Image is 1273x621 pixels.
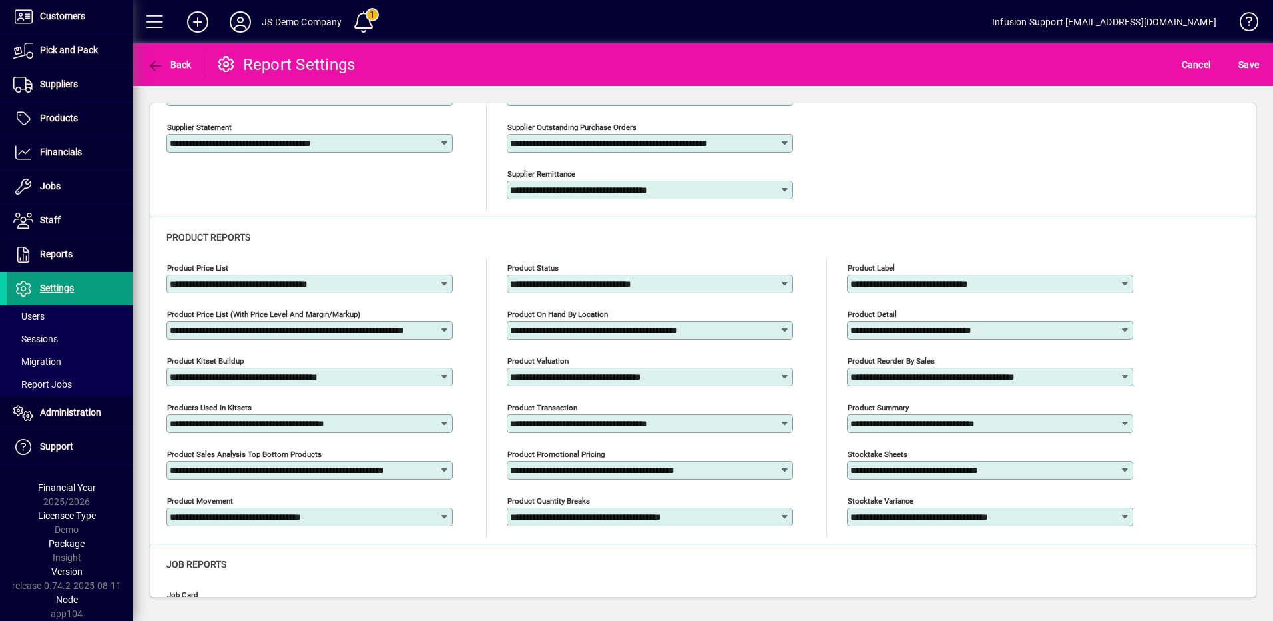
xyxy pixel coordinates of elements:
[507,356,569,366] mat-label: Product valuation
[167,496,233,506] mat-label: Product Movement
[167,123,232,132] mat-label: Supplier statement
[38,510,96,521] span: Licensee Type
[13,334,58,344] span: Sessions
[1178,53,1214,77] button: Cancel
[1235,53,1262,77] button: Save
[7,328,133,350] a: Sessions
[216,54,356,75] div: Report Settings
[40,215,61,225] span: Staff
[40,441,73,452] span: Support
[507,123,636,132] mat-label: Supplier outstanding purchase orders
[7,350,133,373] a: Migration
[7,204,133,237] a: Staff
[507,403,577,412] mat-label: Product transaction
[40,79,78,89] span: Suppliers
[166,559,226,570] span: Job reports
[507,310,608,319] mat-label: Product on hand by location
[167,590,198,600] mat-label: Job Card
[167,450,322,459] mat-label: Product Sales Analysis Top Bottom Products
[56,594,78,605] span: Node
[13,356,61,367] span: Migration
[7,373,133,396] a: Report Jobs
[40,11,85,21] span: Customers
[848,450,907,459] mat-label: Stocktake Sheets
[7,430,133,464] a: Support
[144,53,195,77] button: Back
[992,11,1216,33] div: Infusion Support [EMAIL_ADDRESS][DOMAIN_NAME]
[219,10,262,34] button: Profile
[848,310,897,319] mat-label: Product detail
[13,379,72,390] span: Report Jobs
[40,147,82,157] span: Financials
[848,403,909,412] mat-label: Product summary
[1182,54,1211,75] span: Cancel
[7,305,133,328] a: Users
[507,450,605,459] mat-label: Product Promotional Pricing
[167,263,228,273] mat-label: Product price list
[147,59,192,70] span: Back
[507,169,575,179] mat-label: Supplier remittance
[51,566,83,577] span: Version
[507,263,559,273] mat-label: Product status
[507,496,590,506] mat-label: Product Quantity Breaks
[40,407,101,418] span: Administration
[40,113,78,123] span: Products
[38,482,96,493] span: Financial Year
[848,356,935,366] mat-label: Product Reorder By Sales
[7,68,133,101] a: Suppliers
[7,136,133,169] a: Financials
[40,181,61,191] span: Jobs
[133,53,206,77] app-page-header-button: Back
[167,403,252,412] mat-label: Products used in Kitsets
[7,170,133,203] a: Jobs
[40,45,98,55] span: Pick and Pack
[1238,54,1259,75] span: ave
[166,232,250,243] span: Product reports
[7,396,133,430] a: Administration
[848,263,895,273] mat-label: Product label
[7,102,133,135] a: Products
[167,310,360,319] mat-label: Product Price List (with Price Level and Margin/Markup)
[176,10,219,34] button: Add
[1238,59,1244,70] span: S
[167,356,244,366] mat-label: Product kitset buildup
[13,311,45,322] span: Users
[40,249,73,259] span: Reports
[1230,3,1256,46] a: Knowledge Base
[7,34,133,67] a: Pick and Pack
[40,283,74,293] span: Settings
[848,496,913,506] mat-label: Stocktake Variance
[262,11,342,33] div: JS Demo Company
[7,238,133,271] a: Reports
[49,538,85,549] span: Package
